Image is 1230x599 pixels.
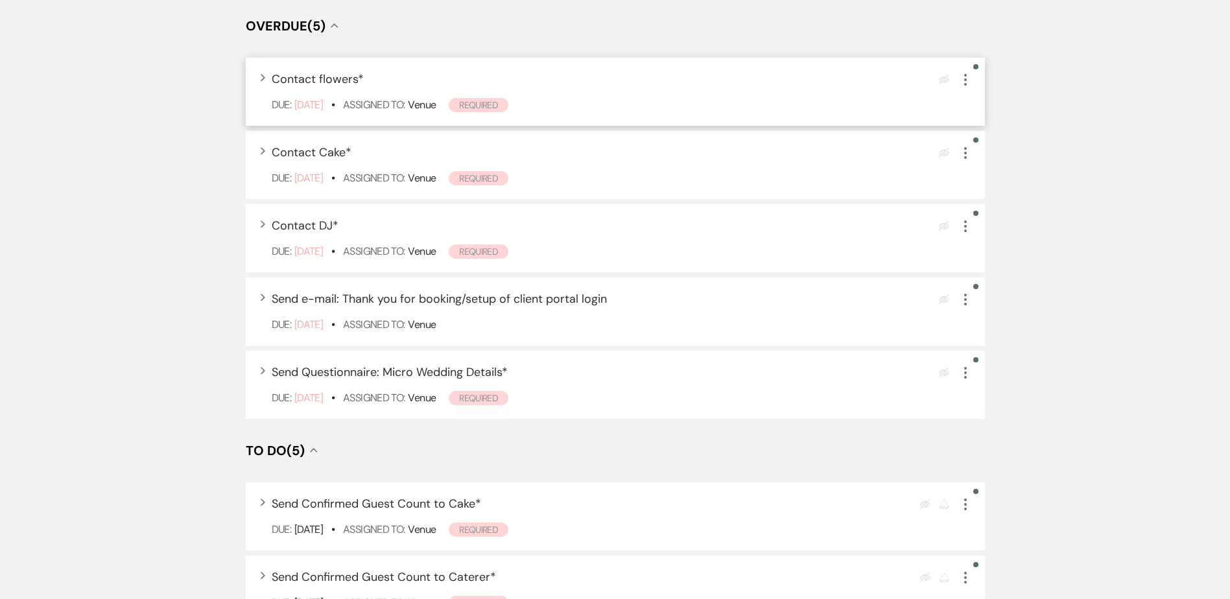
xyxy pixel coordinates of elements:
span: Assigned To: [343,98,405,112]
span: To Do (5) [246,442,305,459]
span: Assigned To: [343,171,405,185]
span: [DATE] [294,318,323,331]
button: Contact flowers* [272,73,364,85]
span: Required [449,391,508,405]
span: [DATE] [294,244,323,258]
button: To Do(5) [246,444,318,457]
span: Assigned To: [343,244,405,258]
button: Overdue(5) [246,19,338,32]
b: • [331,391,335,405]
span: Contact DJ * [272,218,338,233]
span: Overdue (5) [246,18,325,34]
span: Due: [272,98,291,112]
span: Send Confirmed Guest Count to Caterer * [272,569,496,585]
button: Send Confirmed Guest Count to Caterer* [272,571,496,583]
span: [DATE] [294,98,323,112]
span: Required [449,244,508,259]
span: Required [449,523,508,537]
span: Venue [408,318,436,331]
span: Venue [408,391,436,405]
b: • [331,244,335,258]
span: Assigned To: [343,318,405,331]
span: Due: [272,318,291,331]
button: Send e-mail: Thank you for booking/setup of client portal login [272,293,607,305]
span: Venue [408,523,436,536]
b: • [331,523,335,536]
span: Due: [272,171,291,185]
span: Assigned To: [343,523,405,536]
span: Venue [408,171,436,185]
span: Due: [272,523,291,536]
button: Contact Cake* [272,147,351,158]
span: Required [449,98,508,112]
b: • [331,171,335,185]
span: Venue [408,244,436,258]
b: • [331,318,335,331]
button: Contact DJ* [272,220,338,231]
button: Send Confirmed Guest Count to Cake* [272,498,481,510]
span: [DATE] [294,391,323,405]
span: Due: [272,391,291,405]
span: Contact flowers * [272,71,364,87]
span: Assigned To: [343,391,405,405]
span: Send e-mail: Thank you for booking/setup of client portal login [272,291,607,307]
span: Send Confirmed Guest Count to Cake * [272,496,481,511]
span: Venue [408,98,436,112]
b: • [331,98,335,112]
span: [DATE] [294,523,323,536]
span: Contact Cake * [272,145,351,160]
span: Due: [272,244,291,258]
button: Send Questionnaire: Micro Wedding Details* [272,366,508,378]
span: Required [449,171,508,185]
span: [DATE] [294,171,323,185]
span: Send Questionnaire: Micro Wedding Details * [272,364,508,380]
